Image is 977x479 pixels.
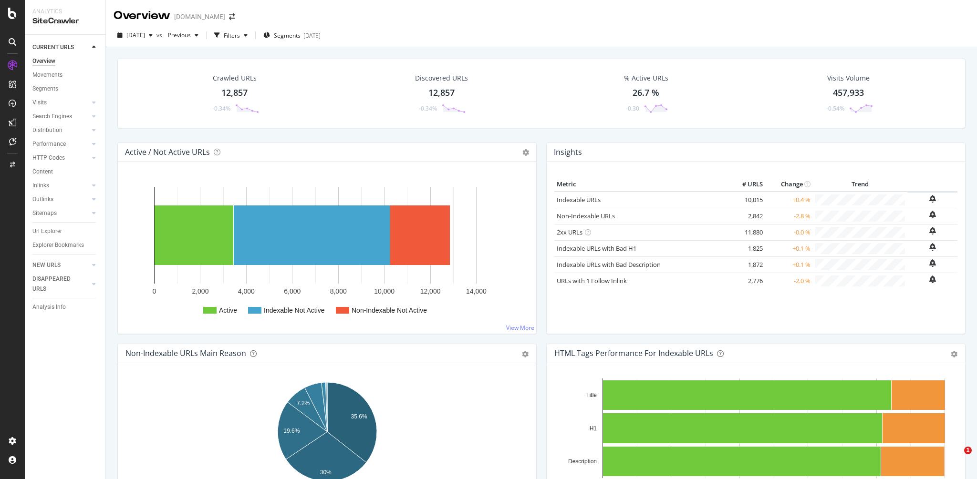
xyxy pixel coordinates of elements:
[765,224,813,240] td: -0.0 %
[32,302,99,312] a: Analysis Info
[156,31,164,39] span: vs
[32,70,99,80] a: Movements
[32,226,62,236] div: Url Explorer
[153,287,156,295] text: 0
[765,256,813,273] td: +0.1 %
[125,348,246,358] div: Non-Indexable URLs Main Reason
[32,125,89,135] a: Distribution
[415,73,468,83] div: Discovered URLs
[32,194,53,204] div: Outlinks
[32,42,74,52] div: CURRENT URLS
[727,273,765,289] td: 2,776
[221,87,248,99] div: 12,857
[624,73,668,83] div: % Active URLs
[951,351,957,357] div: gear
[303,31,321,40] div: [DATE]
[32,194,89,204] a: Outlinks
[32,181,49,191] div: Inlinks
[727,177,765,192] th: # URLS
[626,104,639,112] div: -0.30
[586,392,597,398] text: Title
[557,260,661,269] a: Indexable URLs with Bad Description
[633,87,659,99] div: 26.7 %
[125,177,529,326] div: A chart.
[32,260,89,270] a: NEW URLS
[174,12,225,21] div: [DOMAIN_NAME]
[466,287,487,295] text: 14,000
[212,104,230,112] div: -0.34%
[522,351,529,357] div: gear
[929,227,936,234] div: bell-plus
[32,153,65,163] div: HTTP Codes
[727,256,765,273] td: 1,872
[765,192,813,208] td: +0.4 %
[32,181,89,191] a: Inlinks
[929,275,936,283] div: bell-plus
[765,177,813,192] th: Change
[32,240,84,250] div: Explorer Bookmarks
[210,28,251,43] button: Filters
[125,146,210,159] h4: Active / Not Active URLs
[964,447,972,454] span: 1
[557,228,582,236] a: 2xx URLs
[32,302,66,312] div: Analysis Info
[32,98,47,108] div: Visits
[428,87,455,99] div: 12,857
[260,28,324,43] button: Segments[DATE]
[229,13,235,20] div: arrow-right-arrow-left
[506,324,534,332] a: View More
[284,287,301,295] text: 6,000
[374,287,395,295] text: 10,000
[264,306,325,314] text: Indexable Not Active
[32,42,89,52] a: CURRENT URLS
[32,98,89,108] a: Visits
[32,226,99,236] a: Url Explorer
[929,243,936,251] div: bell-plus
[219,306,237,314] text: Active
[32,56,55,66] div: Overview
[114,28,156,43] button: [DATE]
[164,31,191,39] span: Previous
[765,273,813,289] td: -2.0 %
[727,240,765,256] td: 1,825
[554,348,713,358] div: HTML Tags Performance for Indexable URLs
[568,458,597,465] text: Description
[945,447,967,469] iframe: Intercom live chat
[297,400,310,407] text: 7.2%
[557,276,627,285] a: URLs with 1 Follow Inlink
[32,240,99,250] a: Explorer Bookmarks
[554,146,582,159] h4: Insights
[330,287,347,295] text: 8,000
[929,195,936,203] div: bell-plus
[238,287,255,295] text: 4,000
[274,31,301,40] span: Segments
[32,56,99,66] a: Overview
[32,274,89,294] a: DISAPPEARED URLS
[727,224,765,240] td: 11,880
[826,104,844,112] div: -0.54%
[929,259,936,267] div: bell-plus
[32,167,99,177] a: Content
[765,208,813,224] td: -2.8 %
[32,112,89,122] a: Search Engines
[32,125,62,135] div: Distribution
[320,469,332,476] text: 30%
[126,31,145,39] span: 2025 Aug. 15th
[827,73,870,83] div: Visits Volume
[32,153,89,163] a: HTTP Codes
[351,413,367,420] text: 35.6%
[420,287,441,295] text: 12,000
[224,31,240,40] div: Filters
[522,149,529,156] i: Options
[32,167,53,177] div: Content
[765,240,813,256] td: +0.1 %
[813,177,907,192] th: Trend
[114,8,170,24] div: Overview
[32,208,89,218] a: Sitemaps
[32,112,72,122] div: Search Engines
[32,139,66,149] div: Performance
[32,84,99,94] a: Segments
[192,287,208,295] text: 2,000
[164,28,202,43] button: Previous
[557,212,615,220] a: Non-Indexable URLs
